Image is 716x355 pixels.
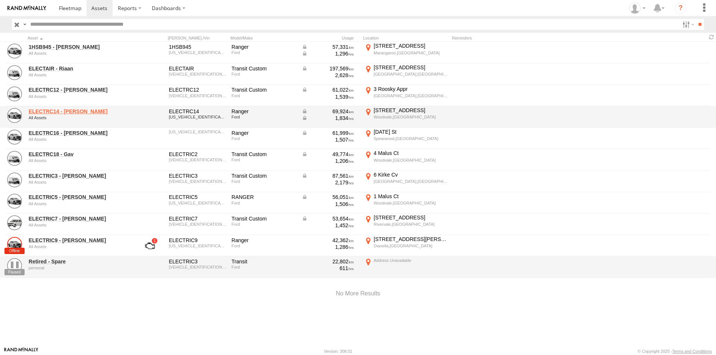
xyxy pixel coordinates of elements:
[169,50,226,55] div: MNAUMAF50HW805362
[374,150,448,156] div: 4 Malus Ct
[374,158,448,163] div: Woodvale,[GEOGRAPHIC_DATA]
[7,237,22,252] a: View Asset Details
[374,72,448,77] div: [GEOGRAPHIC_DATA],[GEOGRAPHIC_DATA]
[363,86,449,106] label: Click to View Current Location
[363,64,449,84] label: Click to View Current Location
[232,130,296,136] div: Ranger
[302,172,354,179] div: Data from Vehicle CANbus
[29,237,131,244] a: ELECTRIC9 - [PERSON_NAME]
[232,86,296,93] div: Transit Custom
[169,115,226,119] div: MNAUMAF80GW574265
[22,19,28,30] label: Search Query
[302,136,354,143] div: 1,507
[232,65,296,72] div: Transit Custom
[7,86,22,101] a: View Asset Details
[302,108,354,115] div: Data from Vehicle CANbus
[374,236,448,243] div: [STREET_ADDRESS][PERSON_NAME]
[302,265,354,272] div: 611
[232,265,296,269] div: Ford
[363,193,449,213] label: Click to View Current Location
[302,44,354,50] div: Data from Vehicle CANbus
[302,86,354,93] div: Data from Vehicle CANbus
[169,194,226,200] div: ELECTRIC5
[169,93,226,98] div: WF0YXXTTGYLS21315
[4,348,38,355] a: Visit our Website
[232,215,296,222] div: Transit Custom
[29,180,131,184] div: undefined
[169,215,226,222] div: ELECTRIC7
[232,151,296,158] div: Transit Custom
[374,243,448,248] div: Dianella,[GEOGRAPHIC_DATA]
[374,42,448,49] div: [STREET_ADDRESS]
[232,108,296,115] div: Ranger
[374,86,448,92] div: 3 Roosky Appr
[302,201,354,207] div: 1,506
[302,244,354,250] div: 1,286
[675,2,687,14] i: ?
[302,237,354,244] div: 42,362
[302,222,354,229] div: 1,452
[232,44,296,50] div: Ranger
[7,215,22,230] a: View Asset Details
[7,258,22,273] a: View Asset Details
[672,349,712,354] a: Terms and Conditions
[374,107,448,114] div: [STREET_ADDRESS]
[7,172,22,187] a: View Asset Details
[29,108,131,115] a: ELECTRC14 - [PERSON_NAME]
[7,151,22,166] a: View Asset Details
[232,244,296,248] div: Ford
[29,73,131,77] div: undefined
[374,129,448,135] div: [DATE] St
[29,130,131,136] a: ELECTRC16 - [PERSON_NAME]
[363,129,449,149] label: Click to View Current Location
[29,137,131,142] div: undefined
[232,194,296,200] div: RANGER
[29,258,131,265] a: Retired - Spare
[29,86,131,93] a: ELECTRC12 - [PERSON_NAME]
[302,130,354,136] div: Data from Vehicle CANbus
[363,236,449,256] label: Click to View Current Location
[169,265,226,269] div: WF0YXXTTGYLS21315
[374,93,448,98] div: [GEOGRAPHIC_DATA],[GEOGRAPHIC_DATA]
[232,115,296,119] div: Ford
[374,136,448,141] div: Spearwood,[GEOGRAPHIC_DATA]
[29,202,131,206] div: undefined
[374,114,448,120] div: Woodvale,[GEOGRAPHIC_DATA]
[363,107,449,127] label: Click to View Current Location
[29,94,131,99] div: undefined
[626,3,648,14] div: Wayne Betts
[169,179,226,184] div: WF0YXXTTGYLS21315
[374,193,448,200] div: 1 Malus Ct
[638,349,712,354] div: © Copyright 2025 -
[230,35,298,41] div: Model/Make
[232,258,296,265] div: Transit
[302,115,354,121] div: Data from Vehicle CANbus
[29,266,131,270] div: undefined
[7,130,22,145] a: View Asset Details
[169,130,226,134] div: MNACMEF70PW281940
[7,108,22,123] a: View Asset Details
[29,65,131,72] a: ELECTAIR - Riaan
[302,179,354,186] div: 2,179
[29,158,131,163] div: undefined
[374,214,448,221] div: [STREET_ADDRESS]
[29,51,131,56] div: undefined
[169,258,226,265] div: ELECTRIC3
[7,65,22,80] a: View Asset Details
[29,151,131,158] a: ELECTRC18 - Gav
[29,215,131,222] a: ELECTRIC7 - [PERSON_NAME]
[232,136,296,141] div: Ford
[374,200,448,206] div: Woodvale,[GEOGRAPHIC_DATA]
[232,179,296,184] div: Ford
[169,86,226,93] div: ELECTRC12
[302,93,354,100] div: 1,539
[363,42,449,63] label: Click to View Current Location
[28,35,132,41] div: Click to Sort
[302,194,354,200] div: Data from Vehicle CANbus
[232,201,296,205] div: Ford
[302,151,354,158] div: Data from Vehicle CANbus
[7,6,46,11] img: rand-logo.svg
[169,44,226,50] div: 1HSB945
[363,150,449,170] label: Click to View Current Location
[707,34,716,41] span: Refresh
